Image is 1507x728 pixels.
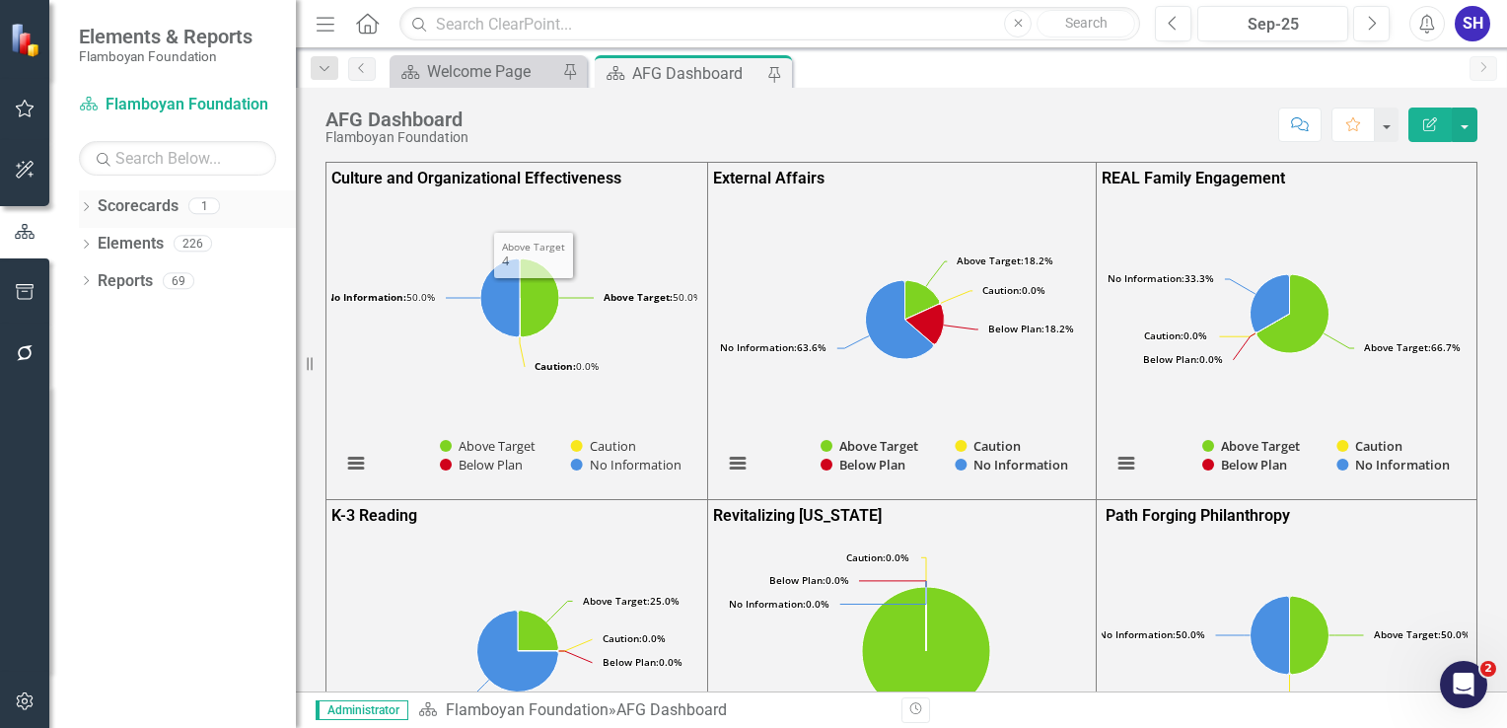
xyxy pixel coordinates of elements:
path: No Information, 2. [1250,596,1289,675]
span: Administrator [316,700,408,720]
div: 226 [174,236,212,253]
tspan: Below Plan: [1143,352,1199,366]
tspan: Caution: [846,550,886,564]
div: AFG Dashboard [616,700,727,719]
a: Reports [98,270,153,293]
input: Search ClearPoint... [399,7,1140,41]
button: Show No Information [571,456,681,473]
button: Show No Information [1336,456,1449,473]
tspan: Caution: [1144,328,1184,342]
strong: External Affairs [713,169,825,187]
text: 50.0% [326,290,435,304]
strong: Revitalizing [US_STATE] [713,506,882,525]
button: Show Above Target [1202,437,1302,455]
div: 69 [163,272,194,289]
button: Show Below Plan [821,456,906,473]
tspan: Below Plan: [988,322,1044,335]
div: Chart. Highcharts interactive chart. [1102,198,1472,494]
text: 33.3% [1108,271,1214,285]
text: 0.0% [846,550,909,564]
path: No Information, 7. [865,280,933,359]
tspan: No Information: [1099,627,1176,641]
text: 25.0% [583,594,680,608]
span: Search [1065,15,1108,31]
span: Elements & Reports [79,25,252,48]
path: Above Target, 2. [862,587,990,715]
path: Above Target, 6. [1256,274,1328,353]
a: Flamboyan Foundation [79,94,276,116]
strong: K-3 Reading [331,506,417,525]
text: Caution [1355,437,1402,455]
tspan: Above Target: [1364,340,1431,354]
svg: Interactive chart [713,198,1086,494]
text: 0.0% [535,359,599,373]
text: No Information [1355,456,1450,473]
tspan: Below Plan: [603,655,659,669]
text: No Information [973,456,1068,473]
text: 18.2% [988,322,1074,335]
text: 0.0% [729,597,829,611]
button: View chart menu, Chart [1112,450,1140,477]
text: 50.0% [1374,627,1471,641]
div: AFG Dashboard [325,109,468,130]
tspan: Above Target: [604,290,673,304]
text: 18.2% [957,254,1053,267]
button: Show Above Target [440,437,537,455]
button: Search [1037,10,1135,37]
button: Show Caution [571,437,635,455]
tspan: No Information: [1108,271,1184,285]
text: 66.7% [1364,340,1461,354]
div: Flamboyan Foundation [325,130,468,145]
div: Welcome Page [427,59,557,84]
text: 63.6% [720,340,826,354]
iframe: Intercom live chat [1440,661,1487,708]
tspan: Below Plan: [769,573,825,587]
tspan: Above Target: [1374,627,1441,641]
text: 0.0% [603,631,666,645]
div: Chart. Highcharts interactive chart. [331,198,702,494]
tspan: Above Target: [957,254,1024,267]
path: Above Target, 4. [520,258,559,337]
div: Chart. Highcharts interactive chart. [713,198,1091,494]
div: AFG Dashboard [632,61,762,86]
strong: Culture and Organizational Effectiveness [331,169,621,187]
button: Show Above Target [821,437,920,455]
button: Show No Information [955,456,1067,473]
path: No Information, 4. [480,258,520,337]
img: ClearPoint Strategy [10,23,44,57]
text: 0.0% [769,573,849,587]
svg: Interactive chart [331,198,697,494]
tspan: No Information: [326,290,406,304]
button: Show Below Plan [1202,456,1288,473]
text: 50.0% [604,290,701,304]
tspan: Caution: [603,631,642,645]
path: No Information, 9. [476,610,558,692]
button: Show Caution [1336,437,1402,455]
a: Scorecards [98,195,179,218]
small: Flamboyan Foundation [79,48,252,64]
path: Above Target, 3. [518,610,558,650]
div: Sep-25 [1204,13,1341,36]
path: Caution, 0. [904,303,940,320]
button: Sep-25 [1197,6,1348,41]
input: Search Below... [79,141,276,176]
a: Welcome Page [395,59,557,84]
svg: Interactive chart [1102,198,1468,494]
text: 0.0% [603,655,682,669]
a: Elements [98,233,164,255]
div: » [418,699,887,722]
tspan: Caution: [535,359,576,373]
tspan: Above Target: [583,594,650,608]
tspan: No Information: [720,340,797,354]
path: Above Target, 2. [1289,596,1328,675]
text: 0.0% [1144,328,1207,342]
button: SH [1455,6,1490,41]
text: 0.0% [982,283,1045,297]
span: 2 [1480,661,1496,677]
div: 1 [188,198,220,215]
button: View chart menu, Chart [724,450,752,477]
text: 50.0% [1099,627,1205,641]
tspan: Caution: [982,283,1022,297]
path: No Information, 3. [1250,274,1289,332]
